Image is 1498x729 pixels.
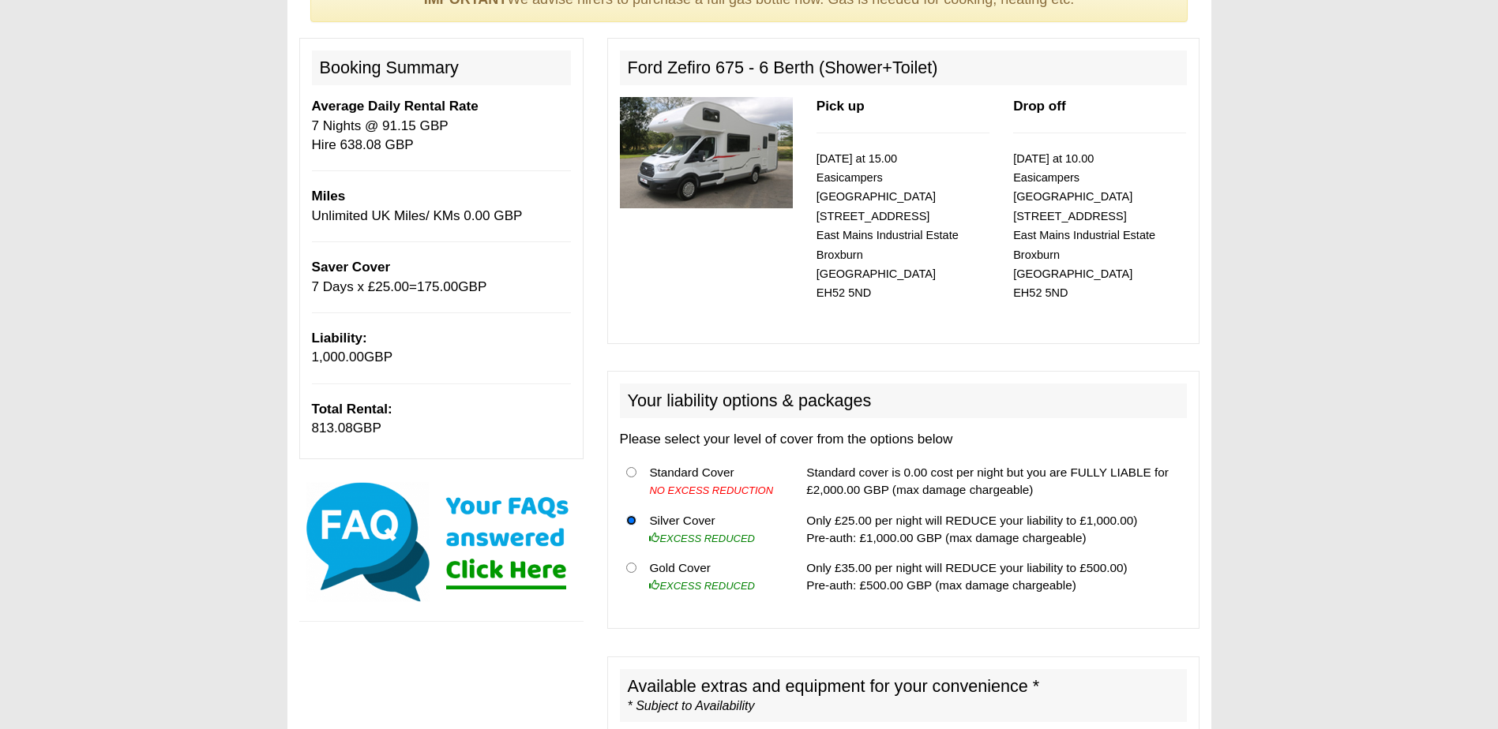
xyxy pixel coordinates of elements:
td: Standard cover is 0.00 cost per night but you are FULLY LIABLE for £2,000.00 GBP (max damage char... [800,458,1186,506]
td: Silver Cover [643,505,783,553]
h2: Available extras and equipment for your convenience * [620,669,1187,723]
span: 175.00 [417,279,458,294]
p: 7 Days x £ = GBP [312,258,571,297]
i: NO EXCESS REDUCTION [649,484,773,496]
h2: Your liability options & packages [620,383,1187,418]
b: Miles [312,189,346,204]
h2: Ford Zefiro 675 - 6 Berth (Shower+Toilet) [620,50,1187,85]
span: 1,000.00 [312,350,365,364]
span: 813.08 [312,421,353,436]
span: Saver Cover [312,260,391,275]
i: EXCESS REDUCED [649,580,755,592]
p: GBP [312,400,571,439]
td: Only £25.00 per night will REDUCE your liability to £1,000.00) Pre-auth: £1,000.00 GBP (max damag... [800,505,1186,553]
i: * Subject to Availability [628,699,755,712]
p: Please select your level of cover from the options below [620,430,1187,449]
b: Pick up [817,99,865,114]
i: EXCESS REDUCED [649,533,755,544]
img: Click here for our most common FAQs [299,479,584,605]
b: Total Rental: [312,402,392,417]
p: GBP [312,329,571,368]
span: 25.00 [375,279,409,294]
p: Unlimited UK Miles/ KMs 0.00 GBP [312,187,571,226]
td: Standard Cover [643,458,783,506]
small: [DATE] at 15.00 Easicampers [GEOGRAPHIC_DATA] [STREET_ADDRESS] East Mains Industrial Estate Broxb... [817,152,959,300]
td: Only £35.00 per night will REDUCE your liability to £500.00) Pre-auth: £500.00 GBP (max damage ch... [800,553,1186,600]
td: Gold Cover [643,553,783,600]
h2: Booking Summary [312,50,571,85]
b: Drop off [1013,99,1065,114]
small: [DATE] at 10.00 Easicampers [GEOGRAPHIC_DATA] [STREET_ADDRESS] East Mains Industrial Estate Broxb... [1013,152,1155,300]
b: Average Daily Rental Rate [312,99,479,114]
p: 7 Nights @ 91.15 GBP Hire 638.08 GBP [312,97,571,155]
b: Liability: [312,331,367,346]
img: 330.jpg [620,97,793,208]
